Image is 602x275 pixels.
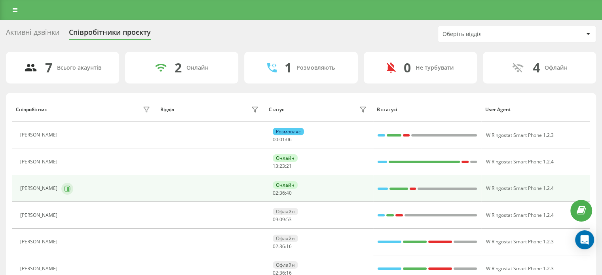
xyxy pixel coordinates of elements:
span: W Ringostat Smart Phone 1.2.4 [486,212,553,218]
span: W Ringostat Smart Phone 1.2.3 [486,238,553,245]
div: : : [273,137,292,142]
div: : : [273,163,292,169]
div: [PERSON_NAME] [20,159,59,165]
span: W Ringostat Smart Phone 1.2.4 [486,158,553,165]
div: [PERSON_NAME] [20,132,59,138]
div: Розмовляє [273,128,304,135]
span: 53 [286,216,292,223]
span: 02 [273,190,278,196]
span: 21 [286,163,292,169]
div: Онлайн [273,154,298,162]
div: [PERSON_NAME] [20,186,59,191]
div: Розмовляють [296,64,335,71]
span: 13 [273,163,278,169]
div: Оберіть відділ [442,31,537,38]
span: 09 [273,216,278,223]
div: Офлайн [273,235,298,242]
div: : : [273,217,292,222]
div: Співробітник [16,107,47,112]
span: 01 [279,136,285,143]
span: 16 [286,243,292,250]
div: : : [273,244,292,249]
div: Онлайн [273,181,298,189]
div: Всього акаунтів [57,64,101,71]
div: Онлайн [186,64,209,71]
div: Співробітники проєкту [69,28,151,40]
span: 36 [279,190,285,196]
div: Активні дзвінки [6,28,59,40]
div: 2 [175,60,182,75]
span: 02 [273,243,278,250]
div: : : [273,190,292,196]
span: 36 [279,243,285,250]
div: Офлайн [273,261,298,269]
span: 06 [286,136,292,143]
div: [PERSON_NAME] [20,239,59,245]
div: Open Intercom Messenger [575,230,594,249]
span: 00 [273,136,278,143]
div: [PERSON_NAME] [20,266,59,271]
div: Відділ [160,107,174,112]
span: 23 [279,163,285,169]
div: Статус [269,107,284,112]
div: 4 [532,60,539,75]
div: [PERSON_NAME] [20,212,59,218]
div: В статусі [377,107,478,112]
div: Офлайн [544,64,567,71]
span: 09 [279,216,285,223]
div: User Agent [485,107,586,112]
div: 7 [45,60,52,75]
span: W Ringostat Smart Phone 1.2.4 [486,185,553,192]
span: W Ringostat Smart Phone 1.2.3 [486,132,553,138]
div: Не турбувати [416,64,454,71]
span: W Ringostat Smart Phone 1.2.3 [486,265,553,272]
div: 1 [285,60,292,75]
span: 40 [286,190,292,196]
div: 0 [404,60,411,75]
div: Офлайн [273,208,298,215]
